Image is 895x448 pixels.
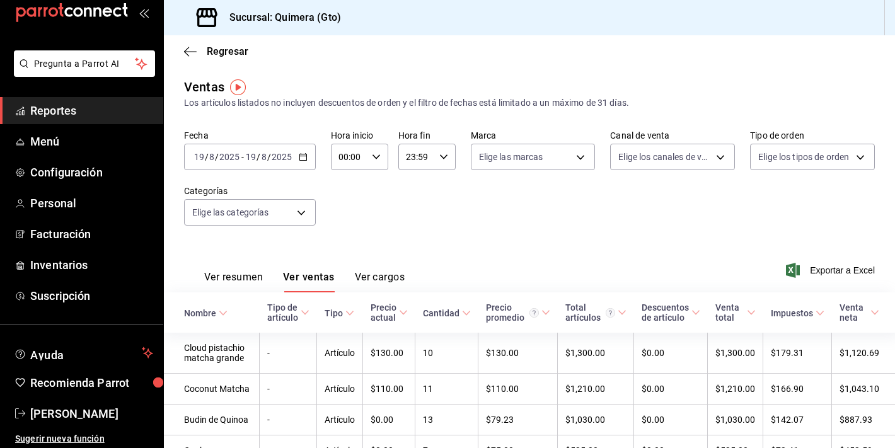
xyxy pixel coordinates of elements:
[763,405,832,435] td: $142.07
[193,152,205,162] input: --
[478,333,558,374] td: $130.00
[355,271,405,292] button: Ver cargos
[215,152,219,162] span: /
[363,374,415,405] td: $110.00
[610,131,735,140] label: Canal de venta
[642,302,700,323] span: Descuentos de artículo
[478,405,558,435] td: $79.23
[486,302,539,323] div: Precio promedio
[708,374,763,405] td: $1,210.00
[34,57,136,71] span: Pregunta a Parrot AI
[30,256,153,273] span: Inventarios
[219,10,341,25] h3: Sucursal: Quimera (Gto)
[634,374,708,405] td: $0.00
[634,333,708,374] td: $0.00
[219,152,240,162] input: ----
[529,308,539,318] svg: Precio promedio = Total artículos / cantidad
[558,374,634,405] td: $1,210.00
[164,374,260,405] td: Coconut Matcha
[708,333,763,374] td: $1,300.00
[283,271,335,292] button: Ver ventas
[184,45,248,57] button: Regresar
[788,263,875,278] button: Exportar a Excel
[30,195,153,212] span: Personal
[325,308,354,318] span: Tipo
[271,152,292,162] input: ----
[164,405,260,435] td: Budin de Quinoa
[371,302,408,323] span: Precio actual
[30,133,153,150] span: Menú
[230,79,246,95] img: Tooltip marker
[763,333,832,374] td: $179.31
[415,405,478,435] td: 13
[771,308,813,318] div: Impuestos
[715,302,744,323] div: Venta total
[30,405,153,422] span: [PERSON_NAME]
[317,374,363,405] td: Artículo
[371,302,396,323] div: Precio actual
[331,131,388,140] label: Hora inicio
[606,308,615,318] svg: El total artículos considera cambios de precios en los artículos así como costos adicionales por ...
[260,333,317,374] td: -
[209,152,215,162] input: --
[708,405,763,435] td: $1,030.00
[164,333,260,374] td: Cloud pistachio matcha grande
[363,333,415,374] td: $130.00
[565,302,615,323] div: Total artículos
[184,96,875,110] div: Los artículos listados no incluyen descuentos de orden y el filtro de fechas está limitado a un m...
[317,405,363,435] td: Artículo
[260,374,317,405] td: -
[267,302,309,323] span: Tipo de artículo
[30,102,153,119] span: Reportes
[840,302,869,323] div: Venta neta
[9,66,155,79] a: Pregunta a Parrot AI
[771,308,824,318] span: Impuestos
[245,152,257,162] input: --
[486,302,550,323] span: Precio promedio
[184,131,316,140] label: Fecha
[325,308,343,318] div: Tipo
[398,131,456,140] label: Hora fin
[715,302,756,323] span: Venta total
[423,308,471,318] span: Cantidad
[257,152,260,162] span: /
[478,374,558,405] td: $110.00
[184,308,228,318] span: Nombre
[30,287,153,304] span: Suscripción
[260,405,317,435] td: -
[139,8,149,18] button: open_drawer_menu
[184,308,216,318] div: Nombre
[618,151,712,163] span: Elige los canales de venta
[415,374,478,405] td: 11
[241,152,244,162] span: -
[15,432,153,445] span: Sugerir nueva función
[207,45,248,57] span: Regresar
[763,374,832,405] td: $166.90
[30,164,153,181] span: Configuración
[758,151,849,163] span: Elige los tipos de orden
[558,333,634,374] td: $1,300.00
[415,333,478,374] td: 10
[558,405,634,435] td: $1,030.00
[317,333,363,374] td: Artículo
[261,152,267,162] input: --
[750,131,875,140] label: Tipo de orden
[184,78,224,96] div: Ventas
[642,302,689,323] div: Descuentos de artículo
[267,302,298,323] div: Tipo de artículo
[204,271,405,292] div: navigation tabs
[267,152,271,162] span: /
[30,345,137,360] span: Ayuda
[471,131,596,140] label: Marca
[30,226,153,243] span: Facturación
[184,187,316,195] label: Categorías
[205,152,209,162] span: /
[565,302,626,323] span: Total artículos
[840,302,880,323] span: Venta neta
[363,405,415,435] td: $0.00
[479,151,543,163] span: Elige las marcas
[423,308,459,318] div: Cantidad
[634,405,708,435] td: $0.00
